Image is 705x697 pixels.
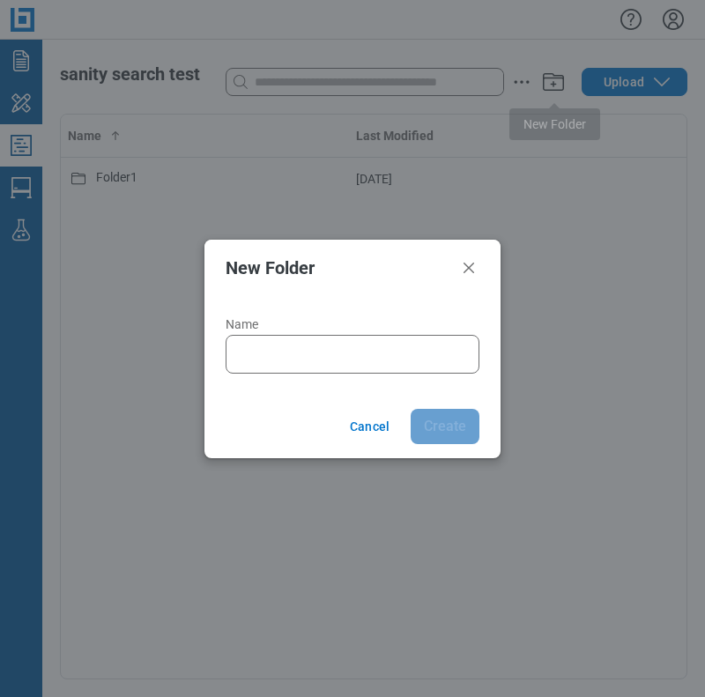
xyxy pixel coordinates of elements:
span: Name [226,317,259,331]
button: Create [411,409,479,444]
span: New Folder [509,108,600,140]
h2: New Folder [226,258,451,278]
button: Cancel [329,409,411,444]
button: Close [458,257,479,278]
